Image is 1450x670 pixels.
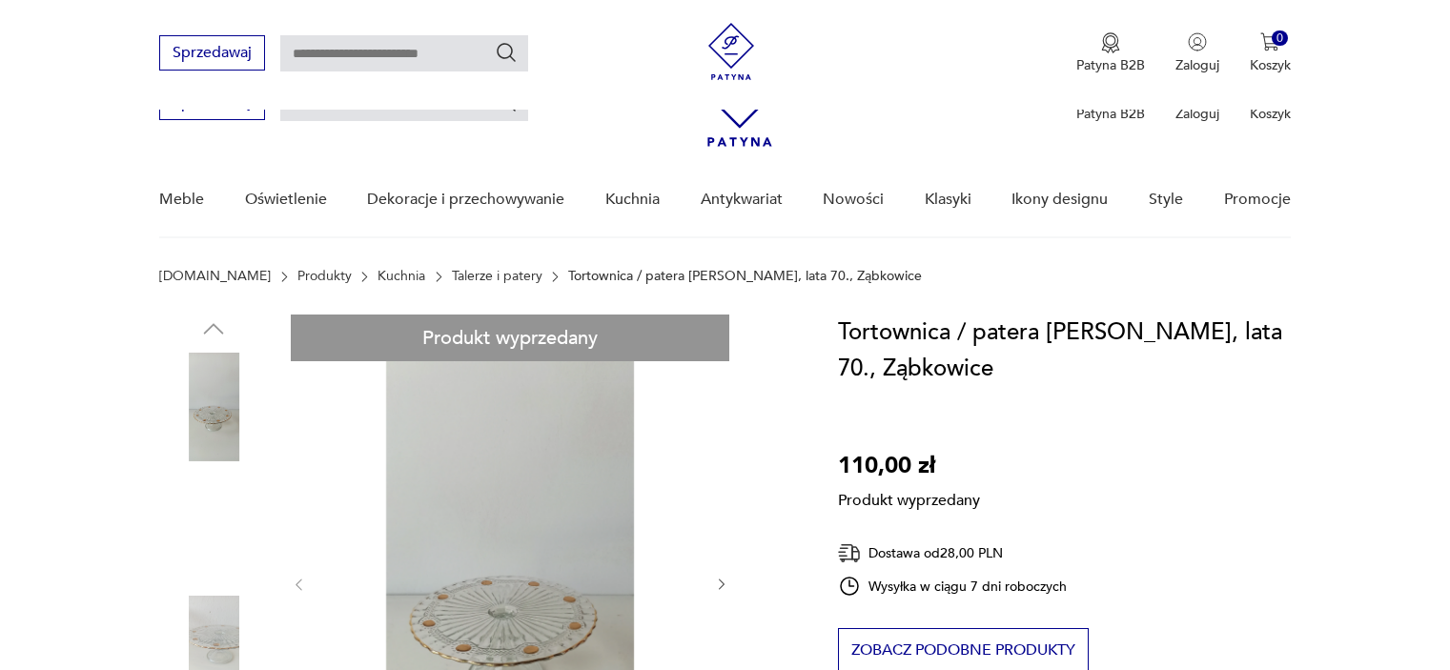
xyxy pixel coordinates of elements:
[297,269,352,284] a: Produkty
[1011,163,1108,236] a: Ikony designu
[838,315,1291,387] h1: Tortownica / patera [PERSON_NAME], lata 70., Ząbkowice
[823,163,884,236] a: Nowości
[838,541,1067,565] div: Dostawa od 28,00 PLN
[1188,32,1207,51] img: Ikonka użytkownika
[568,269,922,284] p: Tortownica / patera [PERSON_NAME], lata 70., Ząbkowice
[1076,56,1145,74] p: Patyna B2B
[1175,105,1219,123] p: Zaloguj
[1101,32,1120,53] img: Ikona medalu
[1260,32,1279,51] img: Ikona koszyka
[452,269,542,284] a: Talerze i patery
[378,269,425,284] a: Kuchnia
[838,541,861,565] img: Ikona dostawy
[838,575,1067,598] div: Wysyłka w ciągu 7 dni roboczych
[703,23,760,80] img: Patyna - sklep z meblami i dekoracjami vintage
[1076,105,1145,123] p: Patyna B2B
[495,41,518,64] button: Szukaj
[1272,30,1288,47] div: 0
[367,163,564,236] a: Dekoracje i przechowywanie
[838,448,980,484] p: 110,00 zł
[605,163,660,236] a: Kuchnia
[159,269,271,284] a: [DOMAIN_NAME]
[159,163,204,236] a: Meble
[1076,32,1145,74] button: Patyna B2B
[1175,56,1219,74] p: Zaloguj
[1250,105,1291,123] p: Koszyk
[925,163,971,236] a: Klasyki
[1175,32,1219,74] button: Zaloguj
[838,484,980,511] p: Produkt wyprzedany
[245,163,327,236] a: Oświetlenie
[701,163,783,236] a: Antykwariat
[1076,32,1145,74] a: Ikona medaluPatyna B2B
[1250,56,1291,74] p: Koszyk
[159,48,265,61] a: Sprzedawaj
[159,97,265,111] a: Sprzedawaj
[1250,32,1291,74] button: 0Koszyk
[1224,163,1291,236] a: Promocje
[159,35,265,71] button: Sprzedawaj
[1149,163,1183,236] a: Style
